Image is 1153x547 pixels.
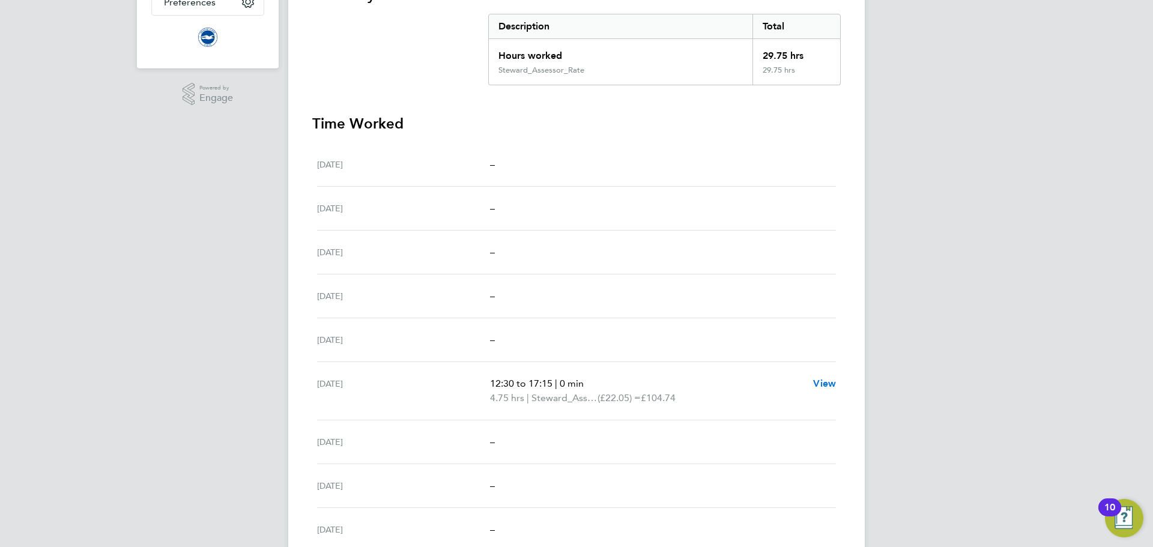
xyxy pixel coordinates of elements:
div: [DATE] [317,333,490,347]
span: Powered by [199,83,233,93]
div: [DATE] [317,289,490,303]
span: Steward_Assessor_Rate [531,391,598,405]
span: – [490,480,495,491]
span: – [490,436,495,447]
span: | [527,392,529,403]
span: | [555,378,557,389]
div: 29.75 hrs [752,65,840,85]
span: Engage [199,93,233,103]
span: 4.75 hrs [490,392,524,403]
div: Summary [488,14,841,85]
div: [DATE] [317,479,490,493]
span: – [490,202,495,214]
div: [DATE] [317,522,490,537]
span: – [490,524,495,535]
a: Go to home page [151,28,264,47]
a: Powered byEngage [183,83,234,106]
button: Open Resource Center, 10 new notifications [1105,499,1143,537]
span: – [490,159,495,170]
span: – [490,290,495,301]
div: 10 [1104,507,1115,523]
div: Steward_Assessor_Rate [498,65,584,75]
img: brightonandhovealbion-logo-retina.png [198,28,217,47]
div: [DATE] [317,201,490,216]
div: [DATE] [317,245,490,259]
div: Description [489,14,752,38]
div: [DATE] [317,435,490,449]
h3: Time Worked [312,114,841,133]
span: – [490,334,495,345]
div: Hours worked [489,39,752,65]
div: Total [752,14,840,38]
div: [DATE] [317,157,490,172]
div: 29.75 hrs [752,39,840,65]
div: [DATE] [317,376,490,405]
span: (£22.05) = [598,392,641,403]
a: View [813,376,836,391]
span: View [813,378,836,389]
span: £104.74 [641,392,676,403]
span: – [490,246,495,258]
span: 12:30 to 17:15 [490,378,552,389]
span: 0 min [560,378,584,389]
